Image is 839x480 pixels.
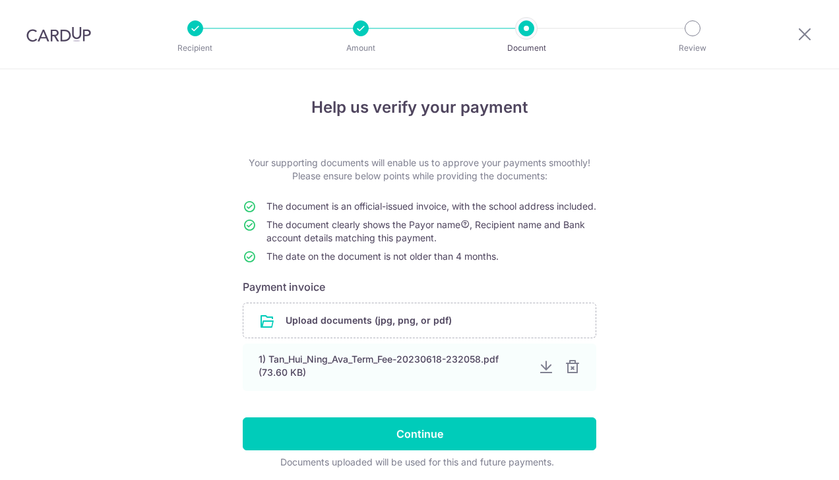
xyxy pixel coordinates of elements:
h4: Help us verify your payment [243,96,596,119]
p: Your supporting documents will enable us to approve your payments smoothly! Please ensure below p... [243,156,596,183]
p: Recipient [146,42,244,55]
p: Review [644,42,741,55]
span: The document clearly shows the Payor name , Recipient name and Bank account details matching this... [266,219,585,243]
p: Document [478,42,575,55]
span: The date on the document is not older than 4 months. [266,251,499,262]
h6: Payment invoice [243,279,596,295]
div: Upload documents (jpg, png, or pdf) [243,303,596,338]
div: Documents uploaded will be used for this and future payments. [243,456,591,469]
div: 1) Tan_Hui_Ning_Ava_Term_Fee-20230618-232058.pdf (73.60 KB) [259,353,528,379]
p: Amount [312,42,410,55]
span: The document is an official-issued invoice, with the school address included. [266,200,596,212]
img: CardUp [26,26,91,42]
input: Continue [243,417,596,450]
